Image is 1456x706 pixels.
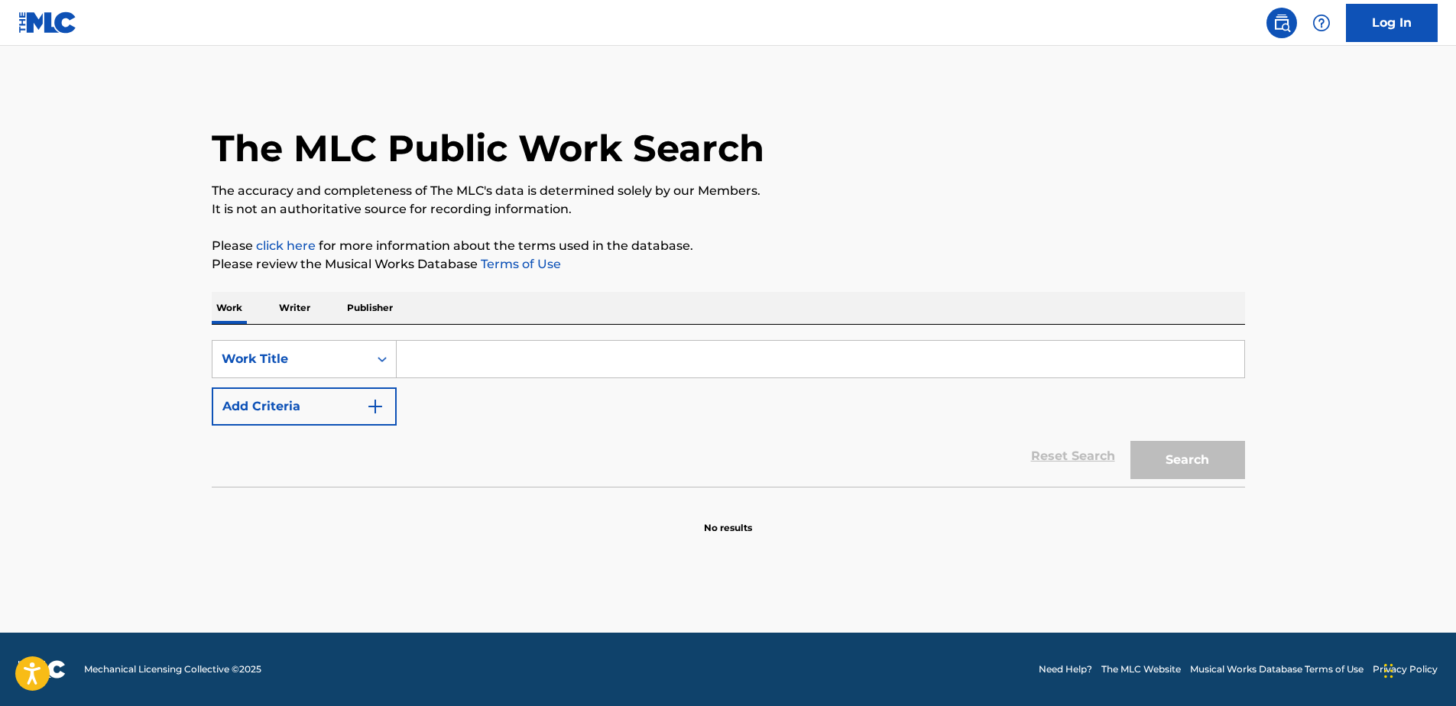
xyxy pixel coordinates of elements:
[256,238,316,253] a: click here
[212,125,764,171] h1: The MLC Public Work Search
[212,255,1245,274] p: Please review the Musical Works Database
[704,503,752,535] p: No results
[1346,4,1438,42] a: Log In
[366,397,384,416] img: 9d2ae6d4665cec9f34b9.svg
[1306,8,1337,38] div: Help
[222,350,359,368] div: Work Title
[212,182,1245,200] p: The accuracy and completeness of The MLC's data is determined solely by our Members.
[1039,662,1092,676] a: Need Help?
[84,662,261,676] span: Mechanical Licensing Collective © 2025
[1373,662,1438,676] a: Privacy Policy
[1101,662,1181,676] a: The MLC Website
[212,200,1245,219] p: It is not an authoritative source for recording information.
[212,237,1245,255] p: Please for more information about the terms used in the database.
[212,292,247,324] p: Work
[342,292,397,324] p: Publisher
[1266,8,1297,38] a: Public Search
[18,11,77,34] img: MLC Logo
[1380,633,1456,706] iframe: Chat Widget
[212,340,1245,487] form: Search Form
[1273,14,1291,32] img: search
[1190,662,1364,676] a: Musical Works Database Terms of Use
[1312,14,1331,32] img: help
[212,387,397,426] button: Add Criteria
[478,257,561,271] a: Terms of Use
[1384,648,1393,694] div: Drag
[18,660,66,678] img: logo
[274,292,315,324] p: Writer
